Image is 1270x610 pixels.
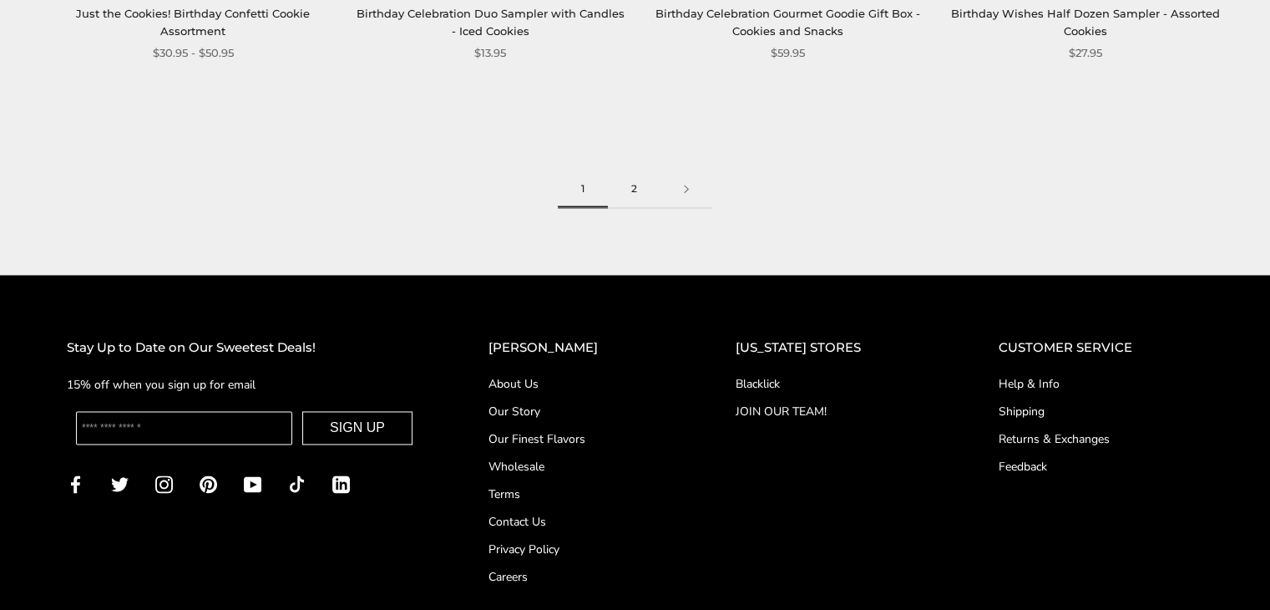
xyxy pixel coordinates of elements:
span: 1 [558,170,608,208]
a: Shipping [999,403,1203,420]
a: Contact Us [488,513,669,531]
button: SIGN UP [302,411,412,445]
a: Birthday Celebration Duo Sampler with Candles - Iced Cookies [357,7,625,38]
a: About Us [488,375,669,393]
a: Wholesale [488,458,669,475]
a: Just the Cookies! Birthday Confetti Cookie Assortment [76,7,310,38]
a: YouTube [244,474,261,493]
span: $30.95 - $50.95 [153,44,234,62]
iframe: Sign Up via Text for Offers [13,546,173,597]
a: Careers [488,568,669,586]
span: $13.95 [474,44,506,62]
a: Next page [660,170,712,208]
a: Privacy Policy [488,541,669,558]
input: Enter your email [76,411,292,445]
a: LinkedIn [332,474,350,493]
p: 15% off when you sign up for email [67,375,422,394]
a: Pinterest [200,474,217,493]
a: Terms [488,485,669,503]
h2: CUSTOMER SERVICE [999,338,1203,358]
a: Our Finest Flavors [488,430,669,448]
a: Twitter [111,474,129,493]
a: Instagram [155,474,173,493]
a: Birthday Celebration Gourmet Goodie Gift Box - Cookies and Snacks [655,7,920,38]
a: Blacklick [736,375,932,393]
a: Feedback [999,458,1203,475]
a: Returns & Exchanges [999,430,1203,448]
a: Birthday Wishes Half Dozen Sampler - Assorted Cookies [951,7,1220,38]
h2: [PERSON_NAME] [488,338,669,358]
span: $59.95 [771,44,805,62]
a: TikTok [288,474,306,493]
span: $27.95 [1069,44,1102,62]
h2: [US_STATE] STORES [736,338,932,358]
a: Facebook [67,474,84,493]
a: 2 [608,170,660,208]
a: Help & Info [999,375,1203,393]
a: Our Story [488,403,669,420]
a: JOIN OUR TEAM! [736,403,932,420]
h2: Stay Up to Date on Our Sweetest Deals! [67,338,422,358]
